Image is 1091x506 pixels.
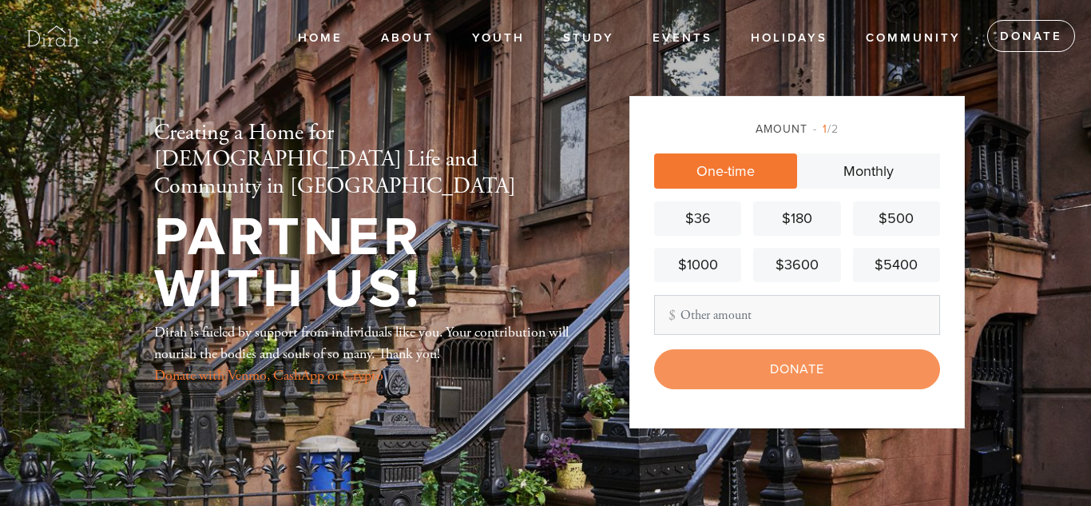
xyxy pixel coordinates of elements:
div: $3600 [760,254,834,276]
a: $5400 [853,248,940,282]
div: $5400 [859,254,934,276]
div: Amount [654,121,940,137]
div: $1000 [661,254,735,276]
a: Holidays [739,23,839,54]
a: $36 [654,201,741,236]
h2: Creating a Home for [DEMOGRAPHIC_DATA] Life and Community in [GEOGRAPHIC_DATA] [154,120,577,201]
span: 1 [823,122,827,136]
a: About [369,23,446,54]
a: $1000 [654,248,741,282]
a: Community [854,23,973,54]
h1: Partner With Us! [154,212,577,315]
a: Events [641,23,724,54]
a: Home [286,23,355,54]
span: /2 [813,122,839,136]
a: Monthly [797,153,940,189]
a: $500 [853,201,940,236]
div: $36 [661,208,735,229]
div: $180 [760,208,834,229]
a: Youth [460,23,537,54]
a: $180 [753,201,840,236]
a: Study [551,23,626,54]
input: Other amount [654,295,940,335]
div: Dirah is fueled by support from individuals like you. Your contribution will nourish the bodies a... [154,321,577,386]
img: Untitled%20design%20%284%29.png [24,8,81,66]
a: Donate [987,20,1075,52]
a: One-time [654,153,797,189]
a: Donate with Venmo, CashApp or Crypto [154,366,383,384]
div: $500 [859,208,934,229]
a: $3600 [753,248,840,282]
